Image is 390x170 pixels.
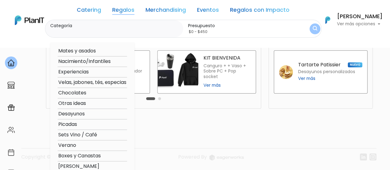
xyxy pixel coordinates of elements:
a: Regalos con Impacto [230,7,289,15]
p: Tartarte Patissier [298,62,340,67]
option: Verano [58,142,127,149]
button: PlanIt Logo [PERSON_NAME] Ver más opciones [317,12,383,28]
option: Experiencias [58,68,127,76]
div: J [16,37,109,49]
img: home-e721727adea9d79c4d83392d1f703f7f8bce08238fde08b1acbfd93340b81755.svg [7,59,15,67]
option: Nacimiento/Infantiles [58,58,127,65]
img: logo_eagerworks-044938b0bf012b96b195e05891a56339191180c2d98ce7df62ca656130a436fa.svg [209,155,244,160]
i: send [105,93,117,100]
span: Ver más [203,82,251,89]
img: marketplace-4ceaa7011d94191e9ded77b95e3339b90024bf715f7c57f8cf31f2d8c509eaba.svg [7,81,15,89]
button: Carousel Page 1 (Current Slide) [146,97,155,100]
img: user_d58e13f531133c46cb30575f4d864daf.jpeg [56,31,68,43]
option: Desayunos [58,110,127,118]
p: Vino + descorchador [97,68,145,74]
img: PlanIt Logo [321,13,335,27]
a: Merchandising [146,7,186,15]
span: Ver más [97,82,145,89]
img: kit bienvenida [158,51,199,93]
option: Otras ideas [58,100,127,107]
img: calendar-87d922413cdce8b2cf7b7f5f62616a5cf9e4887200fb71536465627b3292af00.svg [7,149,15,156]
a: Powered By [178,153,244,165]
img: people-662611757002400ad9ed0e3c099ab2801c6687ba6c219adb57efc949bc21e19d.svg [7,126,15,134]
option: Chocolates [58,89,127,97]
p: Copyright ©2025 [21,153,63,165]
label: Presupuesto [188,23,291,29]
p: Ya probaste PlanitGO? Vas a poder automatizarlas acciones de todo el año. Escribinos para saber más! [22,57,103,77]
p: Canguro + + Vaso + Sobre PC + Pop socket [203,63,251,79]
a: kit vino KIT VINO Vino + descorchador Ver más [51,50,150,93]
i: keyboard_arrow_down [96,47,105,56]
img: instagram-7ba2a2629254302ec2a9470e65da5de918c9f3c9a63008f8abed3140a32961bf.svg [369,153,376,160]
button: Carousel Page 2 [158,97,161,100]
option: Picadas [58,121,127,128]
img: user_04fe99587a33b9844688ac17b531be2b.png [50,37,62,49]
span: J [62,37,74,49]
a: Catering [77,7,101,15]
img: campaigns-02234683943229c281be62815700db0a1741e53638e28bf9629b52c665b00959.svg [7,104,15,111]
p: KIT BIENVENIDA [203,56,251,60]
span: ¡Escríbenos! [32,94,94,100]
option: Sets Vino / Café [58,131,127,139]
option: Velas, jabones, tés, especias [58,79,127,86]
option: Boxes y Canastas [58,152,127,160]
img: PlanIt Logo [15,15,44,25]
img: tartarte patissier [279,65,293,79]
div: Carousel Pagination [145,95,162,102]
a: Tartarte Patissier NUEVO Desayunos personalizados Ver más [274,50,367,93]
a: Eventos [197,7,219,15]
span: NUEVO [348,62,362,67]
p: Ver más opciones [337,22,383,26]
a: Regalos [112,7,134,15]
label: Categoría [50,23,181,29]
strong: PLAN IT [22,50,39,55]
p: KIT VINO [97,56,145,60]
img: search_button-432b6d5273f82d61273b3651a40e1bd1b912527efae98b1b7a1b2c0702e16a8d.svg [313,26,317,32]
a: kit bienvenida KIT BIENVENIDA Canguro + + Vaso + Sobre PC + Pop socket Ver más [157,50,256,93]
p: Desayunos personalizados [298,70,355,74]
span: translation missing: es.layouts.footer.powered_by [178,153,207,160]
img: linkedin-cc7d2dbb1a16aff8e18f147ffe980d30ddd5d9e01409788280e63c91fc390ff4.svg [360,153,367,160]
span: Ver más [298,75,315,82]
h6: [PERSON_NAME] [337,14,383,19]
div: PLAN IT Ya probaste PlanitGO? Vas a poder automatizarlas acciones de todo el año. Escribinos para... [16,43,109,82]
option: Mates y asados [58,47,127,55]
i: insert_emoticon [94,93,105,100]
